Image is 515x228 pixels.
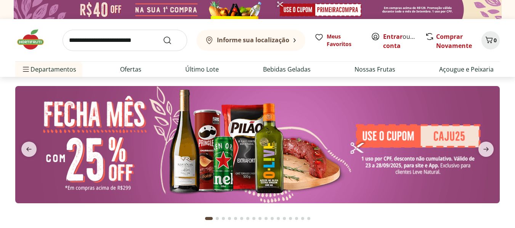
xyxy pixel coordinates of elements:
[239,209,245,228] button: Go to page 6 from fs-carousel
[314,33,362,48] a: Meus Favoritos
[327,33,362,48] span: Meus Favoritos
[294,209,300,228] button: Go to page 15 from fs-carousel
[226,209,233,228] button: Go to page 4 from fs-carousel
[217,36,289,44] b: Informe sua localização
[15,86,500,203] img: banana
[245,209,251,228] button: Go to page 7 from fs-carousel
[287,209,294,228] button: Go to page 14 from fs-carousel
[494,37,497,44] span: 0
[21,60,76,78] span: Departamentos
[15,28,53,51] img: Hortifruti
[269,209,275,228] button: Go to page 11 from fs-carousel
[439,65,494,74] a: Açougue e Peixaria
[481,31,500,49] button: Carrinho
[383,32,403,41] a: Entrar
[355,65,395,74] a: Nossas Frutas
[472,142,500,157] button: next
[263,209,269,228] button: Go to page 10 from fs-carousel
[257,209,263,228] button: Go to page 9 from fs-carousel
[251,209,257,228] button: Go to page 8 from fs-carousel
[163,36,181,45] button: Submit Search
[220,209,226,228] button: Go to page 3 from fs-carousel
[63,30,187,51] input: search
[275,209,281,228] button: Go to page 12 from fs-carousel
[383,32,425,50] a: Criar conta
[21,60,30,78] button: Menu
[306,209,312,228] button: Go to page 17 from fs-carousel
[233,209,239,228] button: Go to page 5 from fs-carousel
[383,32,417,50] span: ou
[185,65,219,74] a: Último Lote
[15,142,43,157] button: previous
[214,209,220,228] button: Go to page 2 from fs-carousel
[436,32,472,50] a: Comprar Novamente
[120,65,141,74] a: Ofertas
[281,209,287,228] button: Go to page 13 from fs-carousel
[204,209,214,228] button: Current page from fs-carousel
[196,30,305,51] button: Informe sua localização
[263,65,311,74] a: Bebidas Geladas
[300,209,306,228] button: Go to page 16 from fs-carousel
